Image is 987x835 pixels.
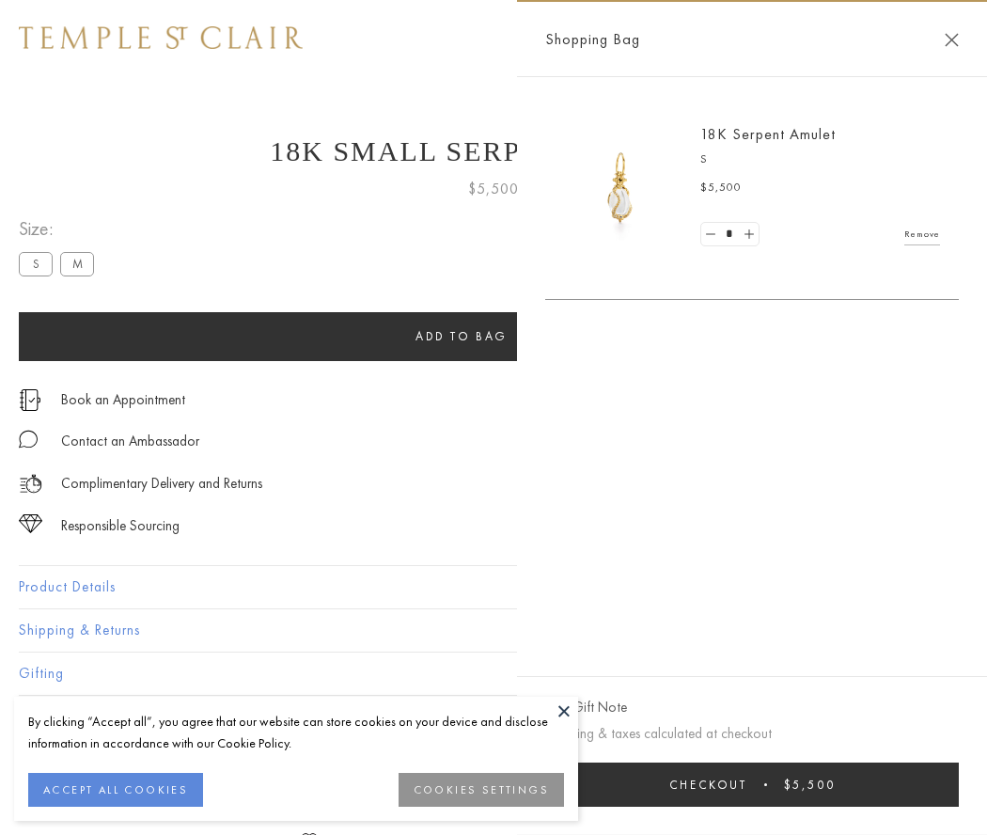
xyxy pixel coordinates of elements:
img: icon_delivery.svg [19,472,42,496]
button: Checkout $5,500 [545,763,959,807]
img: P51836-E11SERPPV [564,132,677,244]
button: Add to bag [19,312,904,361]
p: Shipping & taxes calculated at checkout [545,722,959,746]
img: Temple St. Clair [19,26,303,49]
span: Checkout [669,777,747,793]
div: By clicking “Accept all”, you agree that our website can store cookies on your device and disclos... [28,711,564,754]
h1: 18K Small Serpent Amulet [19,135,968,167]
button: Gifting [19,653,968,695]
img: MessageIcon-01_2.svg [19,430,38,449]
a: Remove [904,224,940,244]
span: Shopping Bag [545,27,640,52]
p: Complimentary Delivery and Returns [61,472,262,496]
a: 18K Serpent Amulet [700,124,836,144]
button: ACCEPT ALL COOKIES [28,773,203,807]
a: Set quantity to 2 [739,223,758,246]
button: Add Gift Note [545,696,627,719]
button: COOKIES SETTINGS [399,773,564,807]
span: Size: [19,213,102,244]
a: Book an Appointment [61,389,185,410]
span: Add to bag [415,328,508,344]
button: Shipping & Returns [19,609,968,652]
div: Contact an Ambassador [61,430,199,453]
label: M [60,252,94,276]
button: Product Details [19,566,968,608]
button: Close Shopping Bag [945,33,959,47]
span: $5,500 [700,179,742,197]
img: icon_sourcing.svg [19,514,42,533]
label: S [19,252,53,276]
img: icon_appointment.svg [19,389,41,411]
a: Set quantity to 0 [701,223,720,246]
span: $5,500 [784,777,836,793]
p: S [700,150,940,169]
div: Responsible Sourcing [61,514,180,538]
span: $5,500 [468,177,519,201]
